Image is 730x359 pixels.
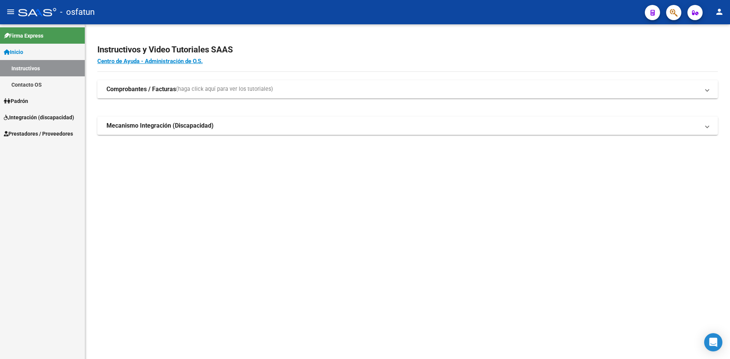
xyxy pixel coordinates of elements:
[60,4,95,21] span: - osfatun
[715,7,724,16] mat-icon: person
[106,85,176,93] strong: Comprobantes / Facturas
[97,58,203,65] a: Centro de Ayuda - Administración de O.S.
[176,85,273,93] span: (haga click aquí para ver los tutoriales)
[4,97,28,105] span: Padrón
[106,122,214,130] strong: Mecanismo Integración (Discapacidad)
[97,117,718,135] mat-expansion-panel-header: Mecanismo Integración (Discapacidad)
[4,130,73,138] span: Prestadores / Proveedores
[4,48,23,56] span: Inicio
[6,7,15,16] mat-icon: menu
[97,43,718,57] h2: Instructivos y Video Tutoriales SAAS
[97,80,718,98] mat-expansion-panel-header: Comprobantes / Facturas(haga click aquí para ver los tutoriales)
[704,333,722,351] div: Open Intercom Messenger
[4,32,43,40] span: Firma Express
[4,113,74,122] span: Integración (discapacidad)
